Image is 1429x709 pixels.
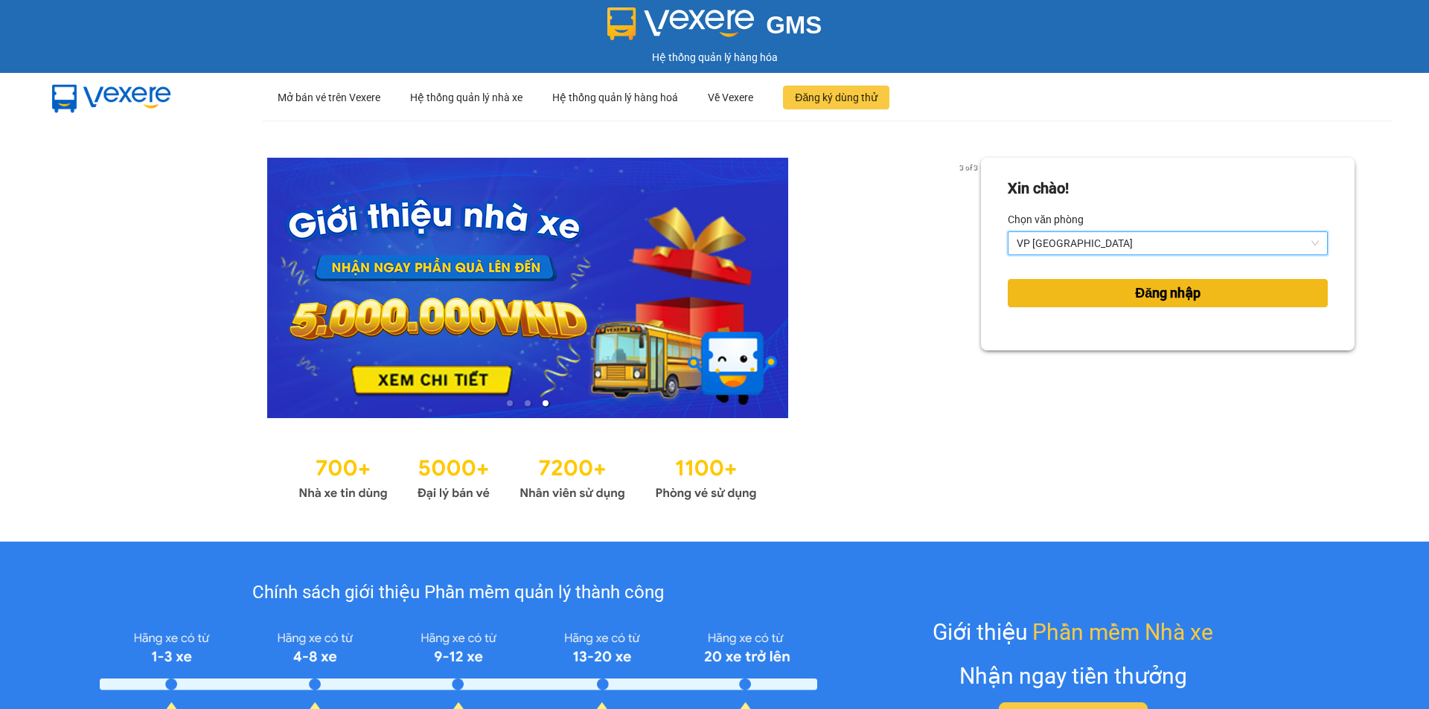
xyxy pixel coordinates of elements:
[933,615,1213,649] div: Giới thiệu
[74,158,95,418] button: previous slide / item
[708,74,753,121] div: Về Vexere
[100,579,816,607] div: Chính sách giới thiệu Phần mềm quản lý thành công
[955,158,981,177] p: 3 of 3
[507,400,513,406] li: slide item 1
[960,158,981,418] button: next slide / item
[607,7,755,40] img: logo 2
[1008,279,1328,307] button: Đăng nhập
[783,86,889,109] button: Đăng ký dùng thử
[410,74,522,121] div: Hệ thống quản lý nhà xe
[278,74,380,121] div: Mở bán vé trên Vexere
[766,11,822,39] span: GMS
[543,400,549,406] li: slide item 3
[4,49,1425,65] div: Hệ thống quản lý hàng hóa
[37,73,186,122] img: mbUUG5Q.png
[1017,232,1319,254] span: VP Sài Gòn
[298,448,757,504] img: Statistics.png
[1032,615,1213,649] span: Phần mềm Nhà xe
[1135,283,1201,304] span: Đăng nhập
[552,74,678,121] div: Hệ thống quản lý hàng hoá
[1008,208,1084,231] label: Chọn văn phòng
[525,400,531,406] li: slide item 2
[795,89,877,106] span: Đăng ký dùng thử
[959,658,1187,693] div: Nhận ngay tiền thưởng
[1008,177,1069,200] div: Xin chào!
[607,22,822,34] a: GMS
